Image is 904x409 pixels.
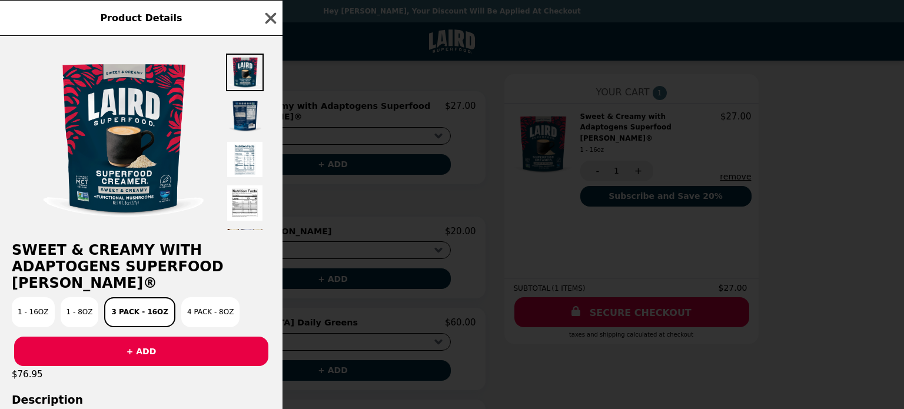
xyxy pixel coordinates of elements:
[181,297,240,327] button: 4 Pack - 8oz
[61,297,99,327] button: 1 - 8oz
[14,337,268,366] button: + ADD
[226,54,264,91] img: Thumbnail 1
[104,297,175,327] button: 3 Pack - 16oz
[100,12,182,24] span: Product Details
[226,184,264,222] img: Thumbnail 4
[12,297,55,327] button: 1 - 16oz
[226,228,264,265] img: Thumbnail 5
[226,141,264,178] img: Thumbnail 3
[34,51,211,227] img: 3 Pack - 16oz
[226,97,264,135] img: Thumbnail 2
